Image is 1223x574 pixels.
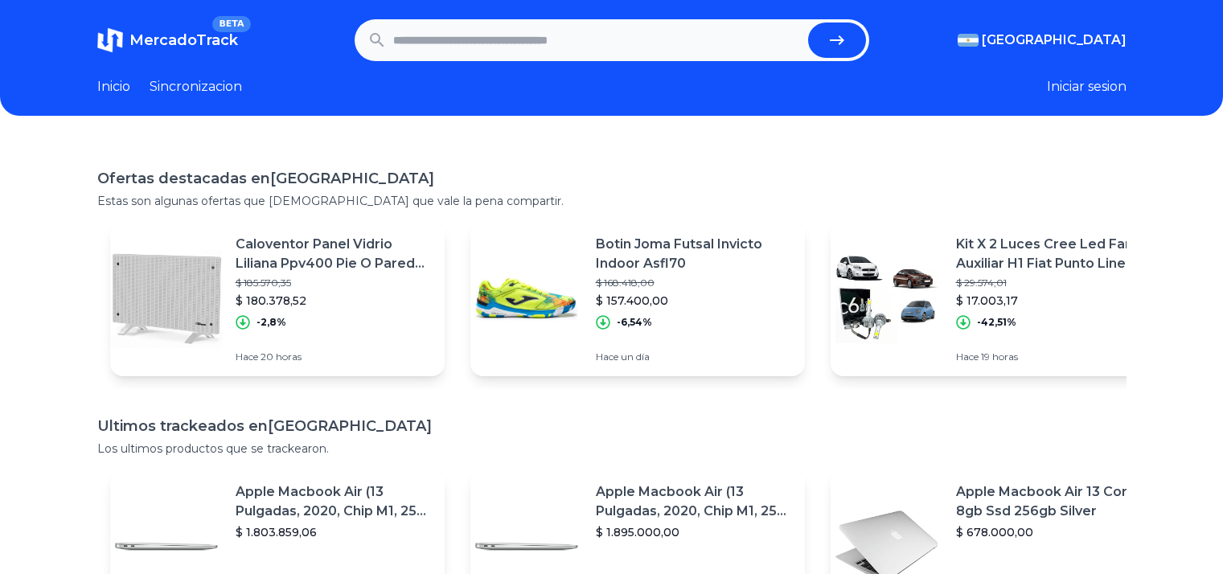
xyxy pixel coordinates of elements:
[236,482,432,521] p: Apple Macbook Air (13 Pulgadas, 2020, Chip M1, 256 Gb De Ssd, 8 Gb De Ram) - Plata
[97,193,1127,209] p: Estas son algunas ofertas que [DEMOGRAPHIC_DATA] que vale la pena compartir.
[596,351,792,363] p: Hace un día
[596,524,792,540] p: $ 1.895.000,00
[617,316,652,329] p: -6,54%
[236,235,432,273] p: Caloventor Panel Vidrio Liliana Ppv400 Pie O Pared 2200 W
[982,31,1127,50] span: [GEOGRAPHIC_DATA]
[97,441,1127,457] p: Los ultimos productos que se trackearon.
[956,235,1152,273] p: Kit X 2 Luces Cree Led Faro Auxiliar H1 Fiat Punto Linea 500
[470,243,583,355] img: Featured image
[129,31,238,49] span: MercadoTrack
[110,222,445,376] a: Featured imageCaloventor Panel Vidrio Liliana Ppv400 Pie O Pared 2200 W$ 185.570,35$ 180.378,52-2...
[212,16,250,32] span: BETA
[97,415,1127,437] h1: Ultimos trackeados en [GEOGRAPHIC_DATA]
[257,316,286,329] p: -2,8%
[236,351,432,363] p: Hace 20 horas
[958,31,1127,50] button: [GEOGRAPHIC_DATA]
[956,351,1152,363] p: Hace 19 horas
[977,316,1016,329] p: -42,51%
[110,243,223,355] img: Featured image
[236,524,432,540] p: $ 1.803.859,06
[958,34,979,47] img: Argentina
[1047,77,1127,96] button: Iniciar sesion
[956,524,1152,540] p: $ 678.000,00
[150,77,242,96] a: Sincronizacion
[97,27,238,53] a: MercadoTrackBETA
[97,77,130,96] a: Inicio
[956,482,1152,521] p: Apple Macbook Air 13 Core I5 8gb Ssd 256gb Silver
[596,277,792,289] p: $ 168.418,00
[596,235,792,273] p: Botin Joma Futsal Invicto Indoor Asfl70
[596,293,792,309] p: $ 157.400,00
[956,293,1152,309] p: $ 17.003,17
[956,277,1152,289] p: $ 29.574,01
[831,222,1165,376] a: Featured imageKit X 2 Luces Cree Led Faro Auxiliar H1 Fiat Punto Linea 500$ 29.574,01$ 17.003,17-...
[236,293,432,309] p: $ 180.378,52
[236,277,432,289] p: $ 185.570,35
[831,243,943,355] img: Featured image
[97,27,123,53] img: MercadoTrack
[470,222,805,376] a: Featured imageBotin Joma Futsal Invicto Indoor Asfl70$ 168.418,00$ 157.400,00-6,54%Hace un día
[97,167,1127,190] h1: Ofertas destacadas en [GEOGRAPHIC_DATA]
[596,482,792,521] p: Apple Macbook Air (13 Pulgadas, 2020, Chip M1, 256 Gb De Ssd, 8 Gb De Ram) - Plata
